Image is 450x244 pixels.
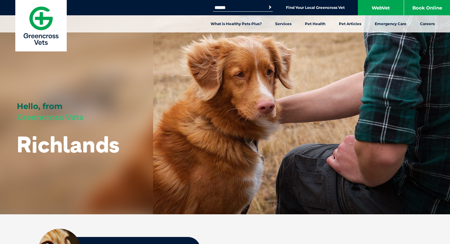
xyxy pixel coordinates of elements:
a: What is Healthy Pets Plus? [204,15,268,32]
a: Careers [413,15,441,32]
span: Hello, from [17,101,62,111]
a: Services [268,15,298,32]
a: Emergency Care [368,15,413,32]
a: Pet Articles [332,15,368,32]
span: Greencross Vets [17,112,84,122]
a: Pet Health [298,15,332,32]
a: Find Your Local Greencross Vet [286,5,345,10]
h1: Richlands [17,132,119,156]
button: Search [267,4,273,10]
